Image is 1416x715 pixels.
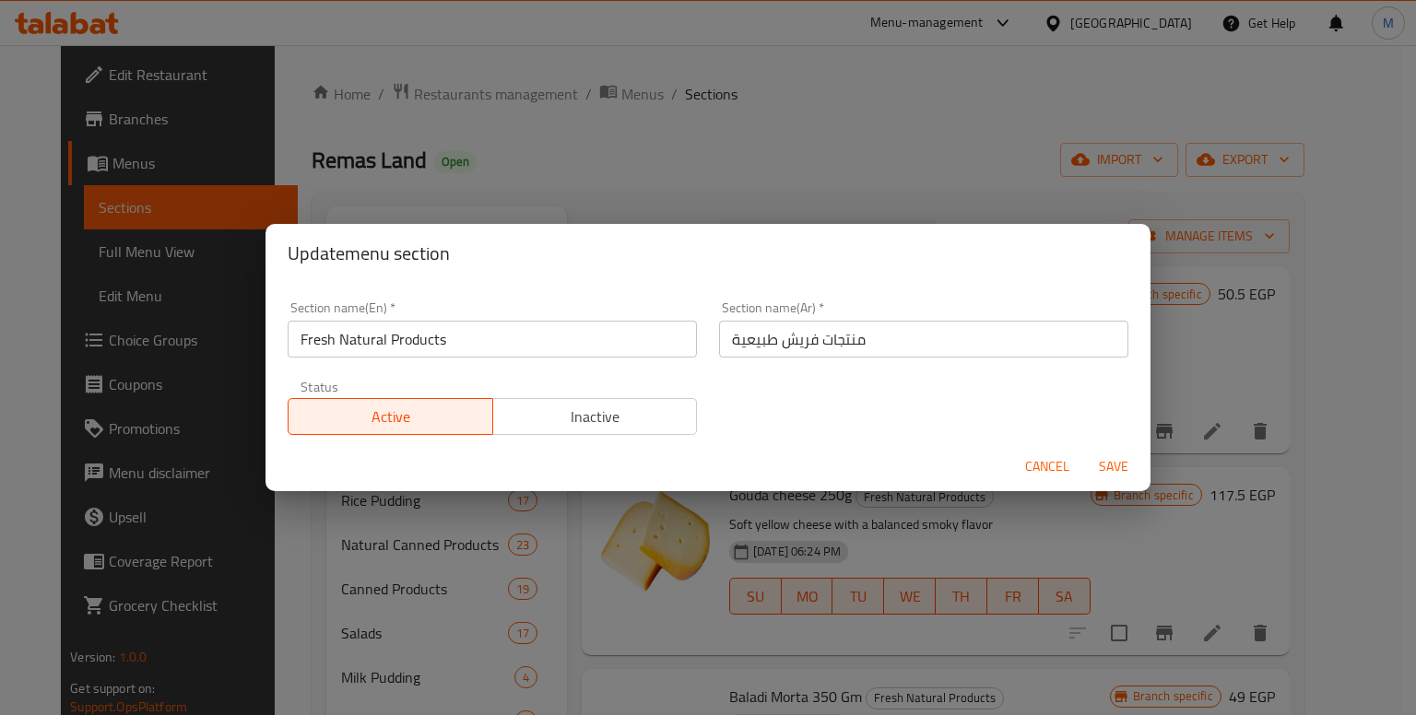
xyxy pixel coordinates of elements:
button: Save [1084,450,1143,484]
span: Cancel [1025,455,1069,478]
button: Inactive [492,398,698,435]
input: Please enter section name(en) [288,321,697,357]
button: Active [288,398,493,435]
span: Active [296,404,486,430]
span: Save [1091,455,1136,478]
h2: Update menu section [288,239,1128,268]
button: Cancel [1018,450,1077,484]
span: Inactive [501,404,690,430]
input: Please enter section name(ar) [719,321,1128,357]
